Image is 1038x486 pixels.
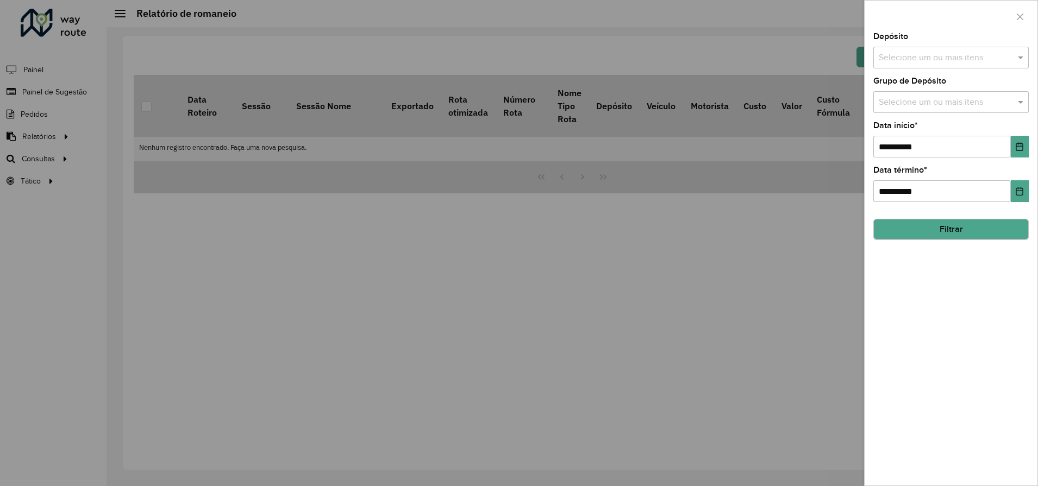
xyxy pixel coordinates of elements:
label: Data término [873,163,927,176]
label: Grupo de Depósito [873,74,946,87]
label: Depósito [873,30,908,43]
button: Choose Date [1011,180,1029,202]
button: Choose Date [1011,136,1029,157]
label: Data início [873,119,918,132]
button: Filtrar [873,219,1029,239]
